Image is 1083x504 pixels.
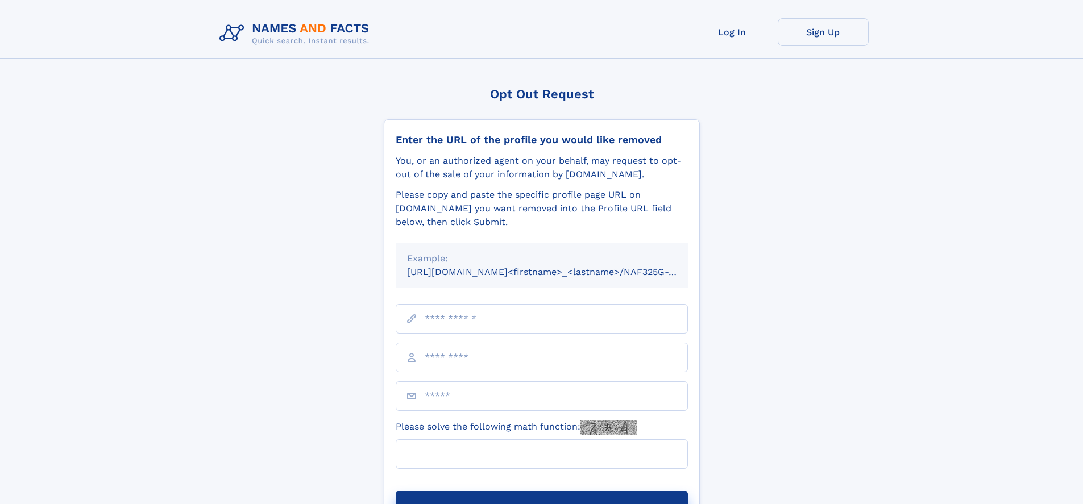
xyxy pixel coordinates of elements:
[778,18,869,46] a: Sign Up
[396,420,637,435] label: Please solve the following math function:
[687,18,778,46] a: Log In
[396,188,688,229] div: Please copy and paste the specific profile page URL on [DOMAIN_NAME] you want removed into the Pr...
[384,87,700,101] div: Opt Out Request
[215,18,379,49] img: Logo Names and Facts
[407,252,677,265] div: Example:
[396,134,688,146] div: Enter the URL of the profile you would like removed
[407,266,709,277] small: [URL][DOMAIN_NAME]<firstname>_<lastname>/NAF325G-xxxxxxxx
[396,154,688,181] div: You, or an authorized agent on your behalf, may request to opt-out of the sale of your informatio...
